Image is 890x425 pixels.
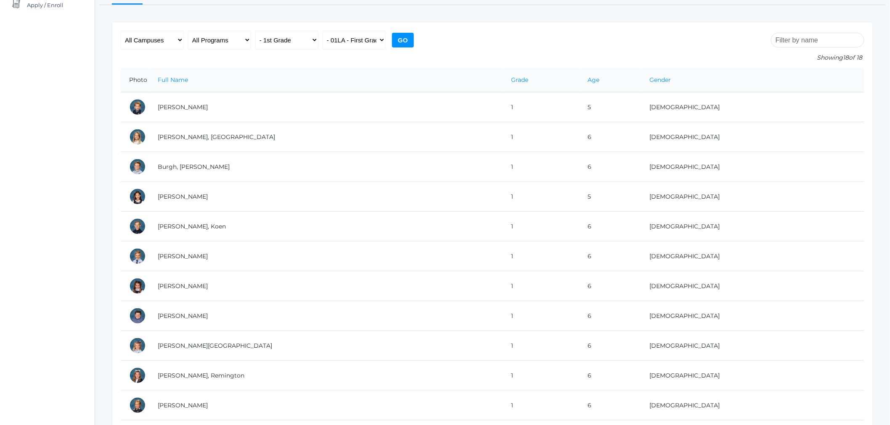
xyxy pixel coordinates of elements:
[149,301,503,331] td: [PERSON_NAME]
[580,271,641,301] td: 6
[771,33,864,47] input: Filter by name
[503,301,579,331] td: 1
[641,92,864,122] td: [DEMOGRAPHIC_DATA]
[641,241,864,271] td: [DEMOGRAPHIC_DATA]
[129,337,146,354] div: Shiloh Laubacher
[149,182,503,212] td: [PERSON_NAME]
[641,212,864,241] td: [DEMOGRAPHIC_DATA]
[129,397,146,414] div: Emery Pedrick
[580,122,641,152] td: 6
[503,182,579,212] td: 1
[129,307,146,324] div: Gunnar Kohr
[503,331,579,361] td: 1
[129,99,146,115] div: Nolan Alstot
[771,53,864,62] p: Showing of 18
[503,92,579,122] td: 1
[580,391,641,420] td: 6
[511,76,528,84] a: Grade
[503,152,579,182] td: 1
[129,158,146,175] div: Gibson Burgh
[149,331,503,361] td: [PERSON_NAME][GEOGRAPHIC_DATA]
[641,331,864,361] td: [DEMOGRAPHIC_DATA]
[580,301,641,331] td: 6
[649,76,671,84] a: Gender
[503,212,579,241] td: 1
[641,152,864,182] td: [DEMOGRAPHIC_DATA]
[580,92,641,122] td: 5
[129,218,146,235] div: Koen Crocker
[580,331,641,361] td: 6
[641,182,864,212] td: [DEMOGRAPHIC_DATA]
[580,212,641,241] td: 6
[503,122,579,152] td: 1
[641,271,864,301] td: [DEMOGRAPHIC_DATA]
[158,76,188,84] a: Full Name
[149,271,503,301] td: [PERSON_NAME]
[580,182,641,212] td: 5
[149,152,503,182] td: Burgh, [PERSON_NAME]
[641,361,864,391] td: [DEMOGRAPHIC_DATA]
[580,241,641,271] td: 6
[641,301,864,331] td: [DEMOGRAPHIC_DATA]
[641,122,864,152] td: [DEMOGRAPHIC_DATA]
[129,278,146,294] div: Hazel Doss
[149,241,503,271] td: [PERSON_NAME]
[149,361,503,391] td: [PERSON_NAME], Remington
[129,367,146,384] div: Remington Mastro
[121,68,149,92] th: Photo
[149,391,503,420] td: [PERSON_NAME]
[503,391,579,420] td: 1
[129,188,146,205] div: Whitney Chea
[129,129,146,145] div: Isla Armstrong
[149,122,503,152] td: [PERSON_NAME], [GEOGRAPHIC_DATA]
[503,241,579,271] td: 1
[641,391,864,420] td: [DEMOGRAPHIC_DATA]
[503,271,579,301] td: 1
[149,212,503,241] td: [PERSON_NAME], Koen
[503,361,579,391] td: 1
[843,54,849,61] span: 18
[580,361,641,391] td: 6
[580,152,641,182] td: 6
[149,92,503,122] td: [PERSON_NAME]
[392,33,414,47] input: Go
[129,248,146,265] div: Liam Culver
[588,76,600,84] a: Age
